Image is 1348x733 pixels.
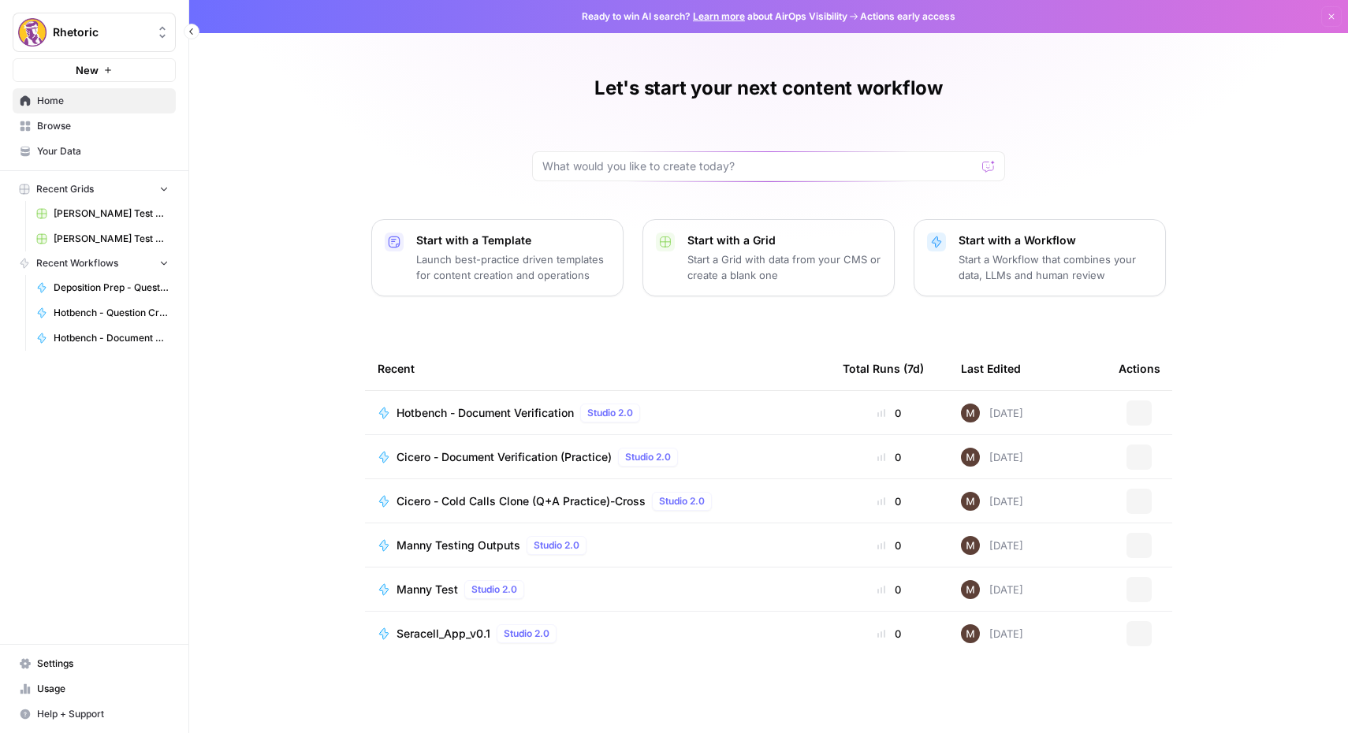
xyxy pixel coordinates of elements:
[378,624,817,643] a: Seracell_App_v0.1Studio 2.0
[961,404,980,422] img: 7m96hgkn2ytuyzsdcp6mfpkrnuzx
[843,449,936,465] div: 0
[471,582,517,597] span: Studio 2.0
[37,682,169,696] span: Usage
[416,251,610,283] p: Launch best-practice driven templates for content creation and operations
[961,580,980,599] img: 7m96hgkn2ytuyzsdcp6mfpkrnuzx
[18,18,47,47] img: Rhetoric Logo
[961,448,980,467] img: 7m96hgkn2ytuyzsdcp6mfpkrnuzx
[961,580,1023,599] div: [DATE]
[37,707,169,721] span: Help + Support
[587,406,633,420] span: Studio 2.0
[843,626,936,642] div: 0
[843,347,924,390] div: Total Runs (7d)
[534,538,579,553] span: Studio 2.0
[29,226,176,251] a: [PERSON_NAME] Test Workflow - SERP Overview Grid
[13,139,176,164] a: Your Data
[416,233,610,248] p: Start with a Template
[642,219,895,296] button: Start with a GridStart a Grid with data from your CMS or create a blank one
[13,251,176,275] button: Recent Workflows
[542,158,976,174] input: What would you like to create today?
[659,494,705,508] span: Studio 2.0
[961,448,1023,467] div: [DATE]
[843,538,936,553] div: 0
[29,326,176,351] a: Hotbench - Document Verification
[13,701,176,727] button: Help + Support
[76,62,99,78] span: New
[843,405,936,421] div: 0
[961,624,980,643] img: 7m96hgkn2ytuyzsdcp6mfpkrnuzx
[54,306,169,320] span: Hotbench - Question Creator
[13,177,176,201] button: Recent Grids
[687,251,881,283] p: Start a Grid with data from your CMS or create a blank one
[625,450,671,464] span: Studio 2.0
[959,251,1153,283] p: Start a Workflow that combines your data, LLMs and human review
[54,281,169,295] span: Deposition Prep - Question Creator
[13,676,176,701] a: Usage
[687,233,881,248] p: Start with a Grid
[378,536,817,555] a: Manny Testing OutputsStudio 2.0
[961,347,1021,390] div: Last Edited
[843,582,936,597] div: 0
[397,405,574,421] span: Hotbench - Document Verification
[29,300,176,326] a: Hotbench - Question Creator
[37,119,169,133] span: Browse
[397,449,612,465] span: Cicero - Document Verification (Practice)
[378,404,817,422] a: Hotbench - Document VerificationStudio 2.0
[961,536,980,555] img: 7m96hgkn2ytuyzsdcp6mfpkrnuzx
[54,207,169,221] span: [PERSON_NAME] Test Workflow - Copilot Example Grid
[582,9,847,24] span: Ready to win AI search? about AirOps Visibility
[29,275,176,300] a: Deposition Prep - Question Creator
[36,256,118,270] span: Recent Workflows
[36,182,94,196] span: Recent Grids
[54,331,169,345] span: Hotbench - Document Verification
[961,404,1023,422] div: [DATE]
[378,448,817,467] a: Cicero - Document Verification (Practice)Studio 2.0
[843,493,936,509] div: 0
[397,493,646,509] span: Cicero - Cold Calls Clone (Q+A Practice)-Cross
[37,94,169,108] span: Home
[961,536,1023,555] div: [DATE]
[860,9,955,24] span: Actions early access
[961,492,1023,511] div: [DATE]
[53,24,148,40] span: Rhetoric
[1119,347,1160,390] div: Actions
[54,232,169,246] span: [PERSON_NAME] Test Workflow - SERP Overview Grid
[37,657,169,671] span: Settings
[37,144,169,158] span: Your Data
[13,58,176,82] button: New
[693,10,745,22] a: Learn more
[378,580,817,599] a: Manny TestStudio 2.0
[397,626,490,642] span: Seracell_App_v0.1
[594,76,943,101] h1: Let's start your next content workflow
[371,219,624,296] button: Start with a TemplateLaunch best-practice driven templates for content creation and operations
[961,624,1023,643] div: [DATE]
[378,492,817,511] a: Cicero - Cold Calls Clone (Q+A Practice)-CrossStudio 2.0
[961,492,980,511] img: 7m96hgkn2ytuyzsdcp6mfpkrnuzx
[29,201,176,226] a: [PERSON_NAME] Test Workflow - Copilot Example Grid
[13,88,176,113] a: Home
[13,113,176,139] a: Browse
[959,233,1153,248] p: Start with a Workflow
[914,219,1166,296] button: Start with a WorkflowStart a Workflow that combines your data, LLMs and human review
[13,651,176,676] a: Settings
[13,13,176,52] button: Workspace: Rhetoric
[378,347,817,390] div: Recent
[397,538,520,553] span: Manny Testing Outputs
[504,627,549,641] span: Studio 2.0
[397,582,458,597] span: Manny Test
